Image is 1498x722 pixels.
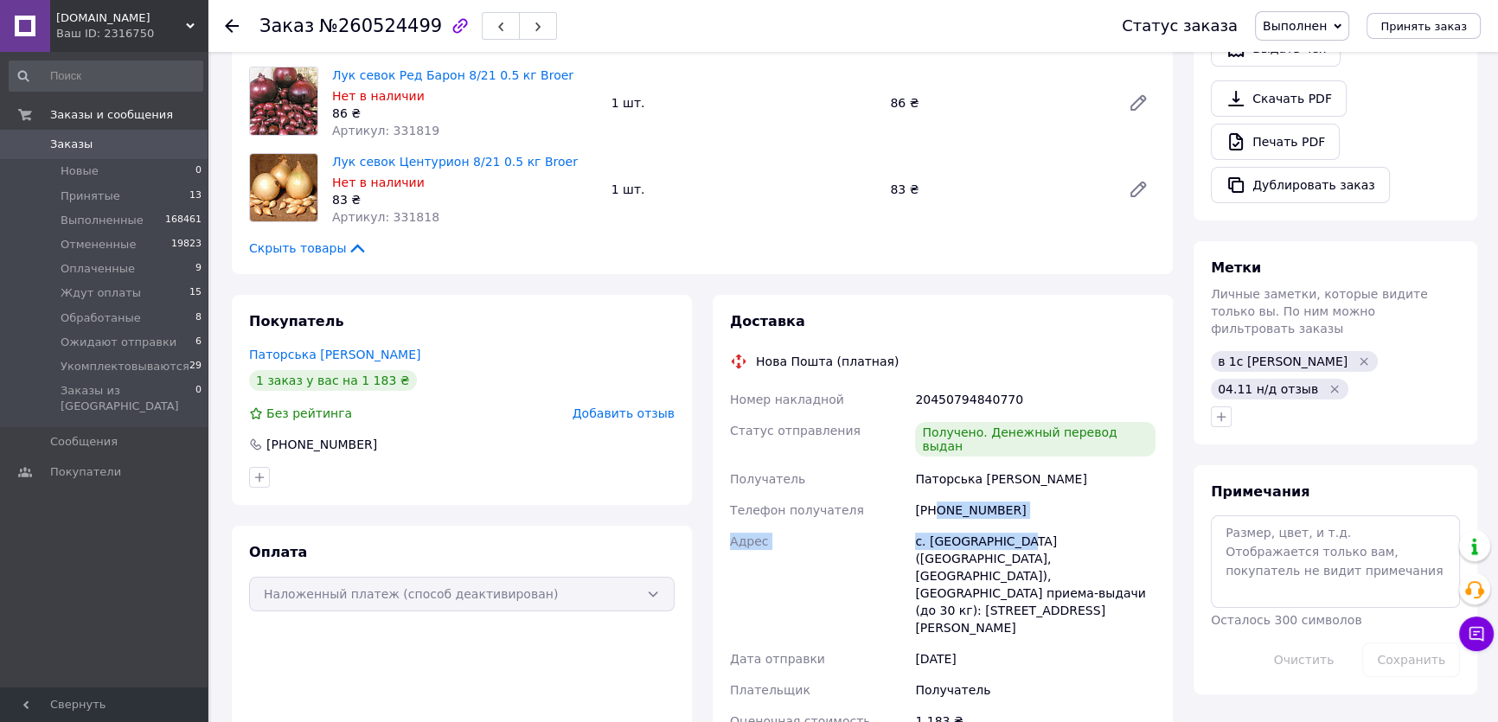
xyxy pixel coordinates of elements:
[1211,80,1347,117] a: Скачать PDF
[249,348,420,361] a: Паторська [PERSON_NAME]
[730,683,810,697] span: Плательщик
[332,89,425,103] span: Нет в наличии
[189,188,202,204] span: 13
[752,353,903,370] div: Нова Пошта (платная)
[319,16,442,36] span: №260524499
[730,652,825,666] span: Дата отправки
[912,495,1159,526] div: [PHONE_NUMBER]
[249,313,343,329] span: Покупатель
[1211,613,1361,627] span: Осталось 300 символов
[332,210,439,224] span: Артикул: 331818
[605,91,884,115] div: 1 шт.
[249,544,307,560] span: Оплата
[61,335,176,350] span: Ожидают отправки
[50,464,121,480] span: Покупатели
[195,163,202,179] span: 0
[1211,287,1428,335] span: Личные заметки, которые видите только вы. По ним можно фильтровать заказы
[730,424,861,438] span: Статус отправления
[1218,355,1348,368] span: в 1с [PERSON_NAME]
[1211,124,1340,160] a: Печать PDF
[1211,483,1309,500] span: Примечания
[332,155,578,169] a: Лук севок Центурион 8/21 0.5 кг Broer
[195,383,202,414] span: 0
[1367,13,1481,39] button: Принять заказ
[61,359,189,374] span: Укомплектовываются
[912,674,1159,706] div: Получатель
[1328,382,1341,396] svg: Удалить метку
[225,17,239,35] div: Вернуться назад
[1459,617,1494,651] button: Чат с покупателем
[250,154,317,221] img: Лук севок Центурион 8/21 0.5 кг Broer
[171,237,202,252] span: 19823
[50,434,118,450] span: Сообщения
[605,177,884,201] div: 1 шт.
[730,534,768,548] span: Адрес
[730,503,864,517] span: Телефон получателя
[332,191,598,208] div: 83 ₴
[259,16,314,36] span: Заказ
[61,188,120,204] span: Принятые
[573,406,675,420] span: Добавить отзыв
[56,10,186,26] span: Agroretail.com.ua
[195,335,202,350] span: 6
[250,67,317,135] img: Лук севок Ред Барон 8/21 0.5 кг Broer
[61,310,141,326] span: Обработаные
[195,310,202,326] span: 8
[1121,86,1156,120] a: Редактировать
[912,463,1159,495] div: Паторська [PERSON_NAME]
[1211,259,1261,276] span: Метки
[61,383,195,414] span: Заказы из [GEOGRAPHIC_DATA]
[1263,19,1327,33] span: Выполнен
[1218,382,1318,396] span: 04.11 н/д отзыв
[912,384,1159,415] div: 20450794840770
[1211,167,1390,203] button: Дублировать заказ
[61,285,141,301] span: Ждут оплаты
[61,261,135,277] span: Оплаченные
[1380,20,1467,33] span: Принять заказ
[50,107,173,123] span: Заказы и сообщения
[883,177,1114,201] div: 83 ₴
[332,105,598,122] div: 86 ₴
[332,176,425,189] span: Нет в наличии
[1121,172,1156,207] a: Редактировать
[61,163,99,179] span: Новые
[912,643,1159,674] div: [DATE]
[195,261,202,277] span: 9
[266,406,352,420] span: Без рейтинга
[883,91,1114,115] div: 86 ₴
[730,393,844,406] span: Номер накладной
[189,285,202,301] span: 15
[730,313,805,329] span: Доставка
[61,213,144,228] span: Выполненные
[1357,355,1371,368] svg: Удалить метку
[189,359,202,374] span: 29
[332,68,573,82] a: Лук севок Ред Барон 8/21 0.5 кг Broer
[249,240,368,257] span: Скрыть товары
[249,370,417,391] div: 1 заказ у вас на 1 183 ₴
[730,472,805,486] span: Получатель
[50,137,93,152] span: Заказы
[61,237,136,252] span: Отмененные
[265,436,379,453] div: [PHONE_NUMBER]
[165,213,202,228] span: 168461
[915,422,1156,457] div: Получено. Денежный перевод выдан
[1122,17,1238,35] div: Статус заказа
[332,124,439,137] span: Артикул: 331819
[56,26,208,42] div: Ваш ID: 2316750
[912,526,1159,643] div: с. [GEOGRAPHIC_DATA] ([GEOGRAPHIC_DATA], [GEOGRAPHIC_DATA]), [GEOGRAPHIC_DATA] приема-выдачи (до ...
[9,61,203,92] input: Поиск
